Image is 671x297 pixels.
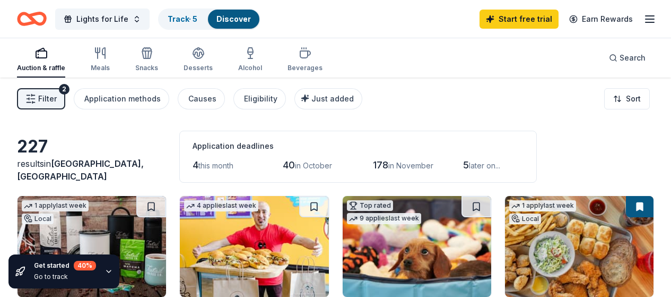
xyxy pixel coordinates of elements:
[178,88,225,109] button: Causes
[17,158,144,182] span: in
[22,200,89,211] div: 1 apply last week
[626,92,641,105] span: Sort
[238,43,262,78] button: Alcohol
[505,196,653,297] img: Image for Crack Shack
[17,88,65,109] button: Filter2
[135,43,158,78] button: Snacks
[135,64,158,72] div: Snacks
[17,64,65,72] div: Auction & raffle
[38,92,57,105] span: Filter
[59,84,69,95] div: 2
[509,200,576,211] div: 1 apply last week
[311,94,354,103] span: Just added
[55,9,150,30] button: Lights for Life
[34,261,96,270] div: Get started
[17,136,167,157] div: 227
[193,159,198,171] span: 4
[600,47,654,69] button: Search
[295,161,332,170] span: in October
[188,92,216,105] div: Causes
[184,64,213,72] div: Desserts
[294,88,362,109] button: Just added
[17,157,167,183] div: results
[604,88,650,109] button: Sort
[388,161,433,170] span: in November
[22,214,54,224] div: Local
[184,200,258,211] div: 4 applies last week
[480,10,559,29] a: Start free trial
[343,196,491,297] img: Image for BarkBox
[74,261,96,270] div: 40 %
[287,43,323,78] button: Beverages
[347,213,421,224] div: 9 applies last week
[91,64,110,72] div: Meals
[17,6,47,31] a: Home
[180,196,328,297] img: Image for Ike's Sandwiches
[158,9,260,30] button: Track· 5Discover
[198,161,233,170] span: this month
[233,88,286,109] button: Eligibility
[244,92,277,105] div: Eligibility
[463,159,469,171] span: 5
[287,64,323,72] div: Beverages
[74,88,169,109] button: Application methods
[34,273,96,281] div: Go to track
[469,161,500,170] span: later on...
[620,52,646,64] span: Search
[373,159,388,171] span: 178
[283,159,295,171] span: 40
[17,43,65,78] button: Auction & raffle
[168,14,197,23] a: Track· 5
[563,10,639,29] a: Earn Rewards
[347,200,393,211] div: Top rated
[76,13,128,26] span: Lights for Life
[509,214,541,224] div: Local
[238,64,262,72] div: Alcohol
[216,14,251,23] a: Discover
[17,158,144,182] span: [GEOGRAPHIC_DATA], [GEOGRAPHIC_DATA]
[84,92,161,105] div: Application methods
[91,43,110,78] button: Meals
[184,43,213,78] button: Desserts
[193,140,524,152] div: Application deadlines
